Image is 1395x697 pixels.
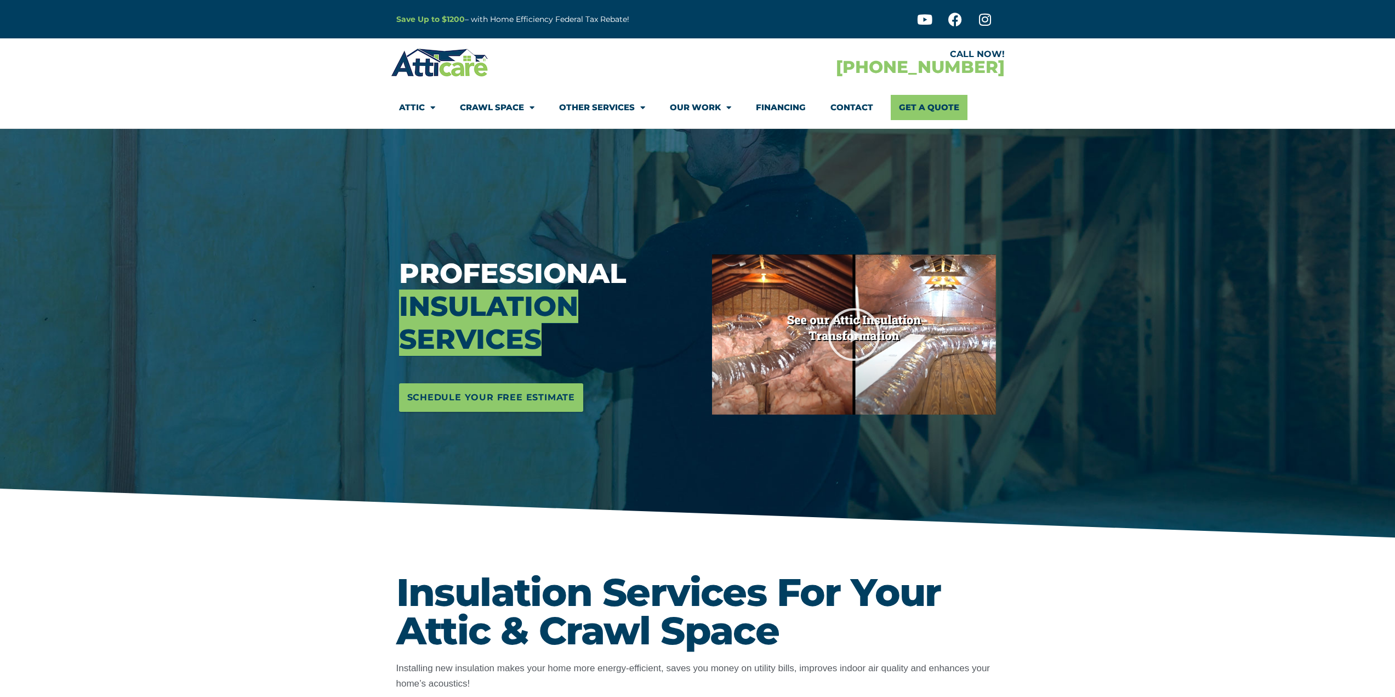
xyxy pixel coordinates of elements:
a: Financing [756,95,806,120]
span: Schedule Your Free Estimate [407,389,576,406]
a: Get A Quote [891,95,967,120]
a: Our Work [670,95,731,120]
a: Attic [399,95,435,120]
a: Crawl Space [460,95,534,120]
div: CALL NOW! [698,50,1005,59]
a: Save Up to $1200 [396,14,465,24]
p: Installing new insulation makes your home more energy-efficient, saves you money on utility bills... [396,661,999,692]
div: Play Video [827,307,881,362]
a: Schedule Your Free Estimate [399,383,584,412]
a: Other Services [559,95,645,120]
span: Insulation Services [399,290,578,356]
p: – with Home Efficiency Federal Tax Rebate! [396,13,751,26]
nav: Menu [399,95,997,120]
a: Contact [830,95,873,120]
h1: Insulation Services For Your Attic & Crawl Space [396,573,999,650]
h3: Professional [399,257,696,356]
